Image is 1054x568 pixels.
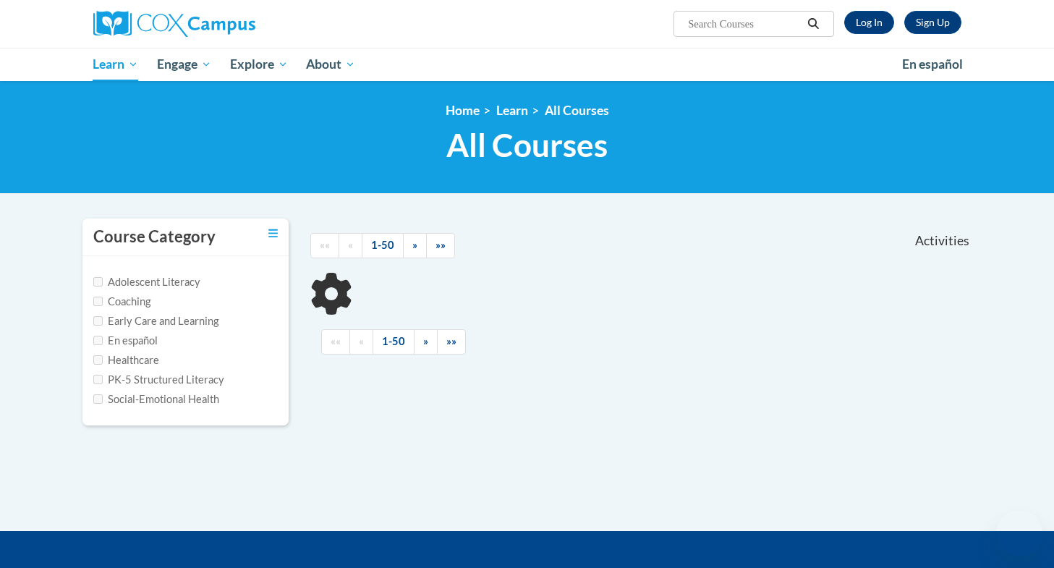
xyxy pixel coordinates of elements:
[362,233,404,258] a: 1-50
[412,239,417,251] span: »
[93,56,138,73] span: Learn
[687,15,802,33] input: Search Courses
[93,274,200,290] label: Adolescent Literacy
[349,329,373,355] a: Previous
[84,48,148,81] a: Learn
[93,333,158,349] label: En español
[373,329,415,355] a: 1-50
[359,335,364,347] span: «
[297,48,365,81] a: About
[496,103,528,118] a: Learn
[93,394,103,404] input: Checkbox for Options
[321,329,350,355] a: Begining
[230,56,288,73] span: Explore
[221,48,297,81] a: Explore
[93,294,150,310] label: Coaching
[435,239,446,251] span: »»
[331,335,341,347] span: ««
[93,297,103,306] input: Checkbox for Options
[93,355,103,365] input: Checkbox for Options
[426,233,455,258] a: End
[902,56,963,72] span: En español
[93,313,218,329] label: Early Care and Learning
[93,336,103,345] input: Checkbox for Options
[904,11,961,34] a: Register
[446,335,456,347] span: »»
[446,126,608,164] span: All Courses
[320,239,330,251] span: ««
[802,15,824,33] button: Search
[545,103,609,118] a: All Courses
[306,56,355,73] span: About
[893,49,972,80] a: En español
[310,233,339,258] a: Begining
[93,352,159,368] label: Healthcare
[339,233,362,258] a: Previous
[996,510,1042,556] iframe: Button to launch messaging window
[72,48,983,81] div: Main menu
[93,11,255,37] img: Cox Campus
[93,277,103,287] input: Checkbox for Options
[446,103,480,118] a: Home
[403,233,427,258] a: Next
[157,56,211,73] span: Engage
[93,372,224,388] label: PK-5 Structured Literacy
[844,11,894,34] a: Log In
[268,226,278,242] a: Toggle collapse
[414,329,438,355] a: Next
[93,11,368,37] a: Cox Campus
[93,375,103,384] input: Checkbox for Options
[423,335,428,347] span: »
[93,316,103,326] input: Checkbox for Options
[348,239,353,251] span: «
[93,391,219,407] label: Social-Emotional Health
[915,233,969,249] span: Activities
[148,48,221,81] a: Engage
[93,226,216,248] h3: Course Category
[437,329,466,355] a: End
